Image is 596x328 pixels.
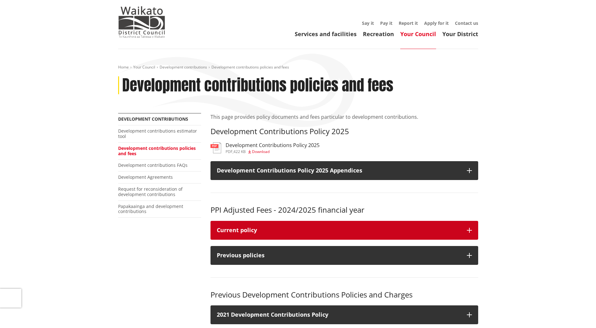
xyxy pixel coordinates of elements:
span: pdf [226,149,232,154]
button: Development Contributions Policy 2025 Appendices [211,161,478,180]
a: Development contributions policies and fees [118,145,196,156]
iframe: Messenger Launcher [567,302,590,324]
a: Recreation [363,30,394,38]
a: Development Contributions Policy 2025 pdf,422 KB Download [211,142,320,154]
span: Download [252,149,270,154]
div: Current policy [217,227,461,233]
div: , [226,150,320,154]
a: Development contributions [160,64,207,70]
a: Your Council [400,30,436,38]
a: Papakaainga and development contributions [118,203,183,215]
a: Development contributions [118,116,188,122]
nav: breadcrumb [118,65,478,70]
a: Your Council [133,64,155,70]
a: Development Agreements [118,174,173,180]
img: Waikato District Council - Te Kaunihera aa Takiwaa o Waikato [118,6,165,38]
img: document-pdf.svg [211,142,221,153]
button: Previous policies [211,246,478,265]
a: Say it [362,20,374,26]
a: Your District [442,30,478,38]
h3: PPI Adjusted Fees - 2024/2025 financial year [211,205,478,215]
a: Development contributions estimator tool [118,128,197,139]
h3: Development Contributions Policy 2025 Appendices [217,167,461,174]
a: Development contributions FAQs [118,162,188,168]
h3: Development Contributions Policy 2025 [226,142,320,148]
a: Report it [399,20,418,26]
a: Home [118,64,129,70]
h3: Previous Development Contributions Policies and Charges [211,290,478,299]
h1: Development contributions policies and fees [122,76,393,95]
a: Apply for it [424,20,449,26]
span: Development contributions policies and fees [211,64,289,70]
a: Services and facilities [295,30,357,38]
a: Pay it [380,20,392,26]
p: This page provides policy documents and fees particular to development contributions. [211,113,478,121]
span: 422 KB [233,149,246,154]
a: Contact us [455,20,478,26]
button: Current policy [211,221,478,240]
button: 2021 Development Contributions Policy [211,305,478,324]
h3: Development Contributions Policy 2025 [211,127,478,136]
div: Previous policies [217,252,461,259]
h3: 2021 Development Contributions Policy [217,312,461,318]
a: Request for reconsideration of development contributions [118,186,183,197]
